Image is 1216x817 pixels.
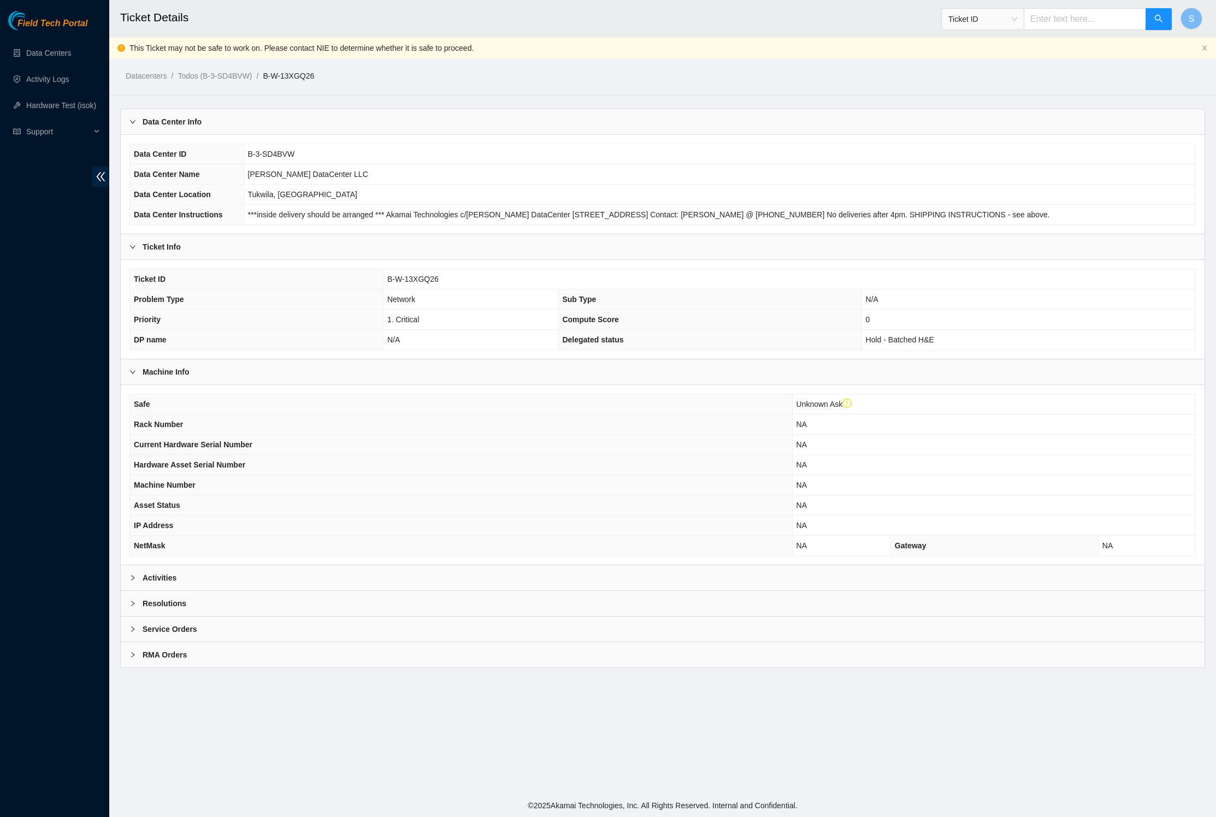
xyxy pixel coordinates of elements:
b: Service Orders [143,623,197,635]
span: right [129,369,136,375]
span: Field Tech Portal [17,19,87,29]
b: Machine Info [143,366,190,378]
span: / [257,72,259,80]
b: Ticket Info [143,241,181,253]
span: Hardware Asset Serial Number [134,460,245,469]
span: Compute Score [562,315,618,324]
a: Activity Logs [26,75,69,84]
span: Support [26,121,91,143]
a: B-W-13XGQ26 [263,72,314,80]
span: NA [796,521,807,530]
div: Resolutions [121,591,1205,616]
footer: © 2025 Akamai Technologies, Inc. All Rights Reserved. Internal and Confidential. [109,794,1216,817]
span: NA [796,541,807,550]
span: Priority [134,315,161,324]
span: N/A [866,295,878,304]
span: 1. Critical [387,315,419,324]
div: Machine Info [121,359,1205,384]
button: close [1201,45,1208,52]
span: right [129,575,136,581]
div: Service Orders [121,617,1205,642]
span: NetMask [134,541,166,550]
span: 0 [866,315,870,324]
span: Ticket ID [134,275,166,283]
span: Data Center Instructions [134,210,223,219]
span: right [129,652,136,658]
span: Safe [134,400,150,408]
a: Todos (B-3-SD4BVW) [178,72,252,80]
a: Data Centers [26,49,71,57]
span: ***inside delivery should be arranged *** Akamai Technologies c/[PERSON_NAME] DataCenter [STREET_... [248,210,1050,219]
span: NA [1102,541,1113,550]
span: Network [387,295,415,304]
span: Sub Type [562,295,596,304]
span: Gateway [895,541,926,550]
img: Akamai Technologies [8,11,55,30]
b: RMA Orders [143,649,187,661]
b: Activities [143,572,176,584]
input: Enter text here... [1024,8,1146,30]
b: Resolutions [143,597,186,609]
span: NA [796,460,807,469]
span: B-3-SD4BVW [248,150,295,158]
div: Data Center Info [121,109,1205,134]
span: Asset Status [134,501,180,510]
span: NA [796,440,807,449]
span: NA [796,420,807,429]
div: Activities [121,565,1205,590]
span: / [171,72,173,80]
div: RMA Orders [121,642,1205,667]
a: Hardware Test (isok) [26,101,96,110]
span: DP name [134,335,167,344]
a: Akamai TechnologiesField Tech Portal [8,20,87,34]
span: Data Center ID [134,150,186,158]
span: search [1154,14,1163,25]
span: right [129,244,136,250]
span: Ticket ID [948,11,1017,27]
span: N/A [387,335,400,344]
span: Problem Type [134,295,184,304]
span: read [13,128,21,135]
b: Data Center Info [143,116,202,128]
span: NA [796,501,807,510]
button: search [1146,8,1172,30]
span: Data Center Location [134,190,211,199]
span: right [129,626,136,632]
span: Unknown Ask [796,400,852,408]
span: right [129,600,136,607]
span: exclamation-circle [842,399,852,408]
span: close [1201,45,1208,51]
span: Hold - Batched H&E [866,335,934,344]
button: S [1180,8,1202,29]
span: S [1189,12,1195,26]
span: Current Hardware Serial Number [134,440,252,449]
span: B-W-13XGQ26 [387,275,439,283]
span: Tukwila, [GEOGRAPHIC_DATA] [248,190,357,199]
span: Machine Number [134,481,196,489]
a: Datacenters [126,72,167,80]
span: IP Address [134,521,173,530]
div: Ticket Info [121,234,1205,259]
span: double-left [92,167,109,187]
span: Data Center Name [134,170,200,179]
span: right [129,119,136,125]
span: Delegated status [562,335,623,344]
span: Rack Number [134,420,183,429]
span: NA [796,481,807,489]
span: [PERSON_NAME] DataCenter LLC [248,170,368,179]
